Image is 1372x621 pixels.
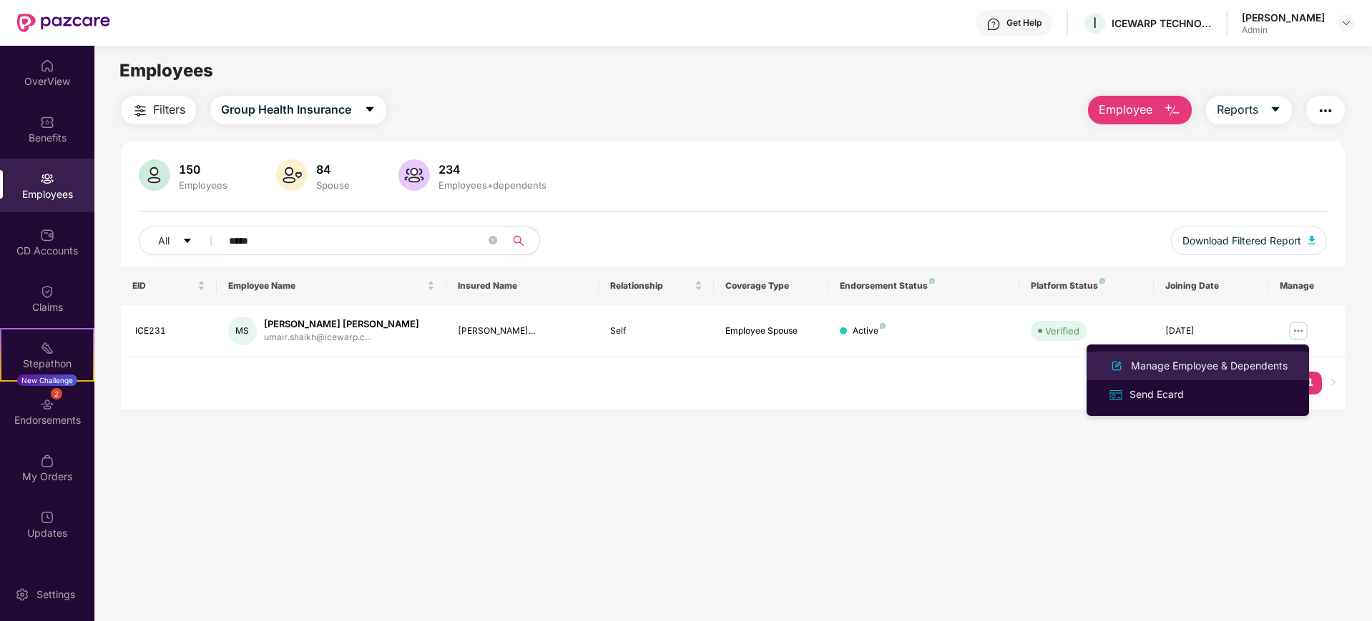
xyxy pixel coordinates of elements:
img: svg+xml;base64,PHN2ZyB4bWxucz0iaHR0cDovL3d3dy53My5vcmcvMjAwMC9zdmciIHdpZHRoPSIxNiIgaGVpZ2h0PSIxNi... [1108,387,1124,403]
span: close-circle [489,236,497,244]
img: svg+xml;base64,PHN2ZyBpZD0iU2V0dGluZy0yMHgyMCIgeG1sbnM9Imh0dHA6Ly93d3cudzMub3JnLzIwMDAvc3ZnIiB3aW... [15,587,29,602]
li: Next Page [1322,372,1345,394]
div: Admin [1242,24,1325,36]
button: Employee [1088,96,1192,124]
div: Employees [176,179,230,191]
button: Reportscaret-down [1206,96,1292,124]
img: svg+xml;base64,PHN2ZyBpZD0iQmVuZWZpdHMiIHhtbG5zPSJodHRwOi8vd3d3LnczLm9yZy8yMDAwL3N2ZyIgd2lkdGg9Ij... [40,115,54,129]
button: Download Filtered Report [1171,227,1327,255]
button: Group Health Insurancecaret-down [210,96,386,124]
th: Coverage Type [714,267,828,305]
img: svg+xml;base64,PHN2ZyB4bWxucz0iaHR0cDovL3d3dy53My5vcmcvMjAwMC9zdmciIHdpZHRoPSIyNCIgaGVpZ2h0PSIyNC... [132,102,149,119]
img: svg+xml;base64,PHN2ZyB4bWxucz0iaHR0cDovL3d3dy53My5vcmcvMjAwMC9zdmciIHhtbG5zOnhsaW5rPSJodHRwOi8vd3... [139,159,170,191]
span: Employee Name [228,280,424,292]
span: caret-down [182,236,192,247]
span: I [1093,14,1097,31]
span: Employees [119,60,213,81]
div: MS [228,317,257,345]
th: Employee Name [217,267,446,305]
button: right [1322,372,1345,394]
span: Group Health Insurance [221,101,351,119]
img: svg+xml;base64,PHN2ZyBpZD0iQ0RfQWNjb3VudHMiIGRhdGEtbmFtZT0iQ0QgQWNjb3VudHMiIHhtbG5zPSJodHRwOi8vd3... [40,228,54,242]
img: svg+xml;base64,PHN2ZyB4bWxucz0iaHR0cDovL3d3dy53My5vcmcvMjAwMC9zdmciIHhtbG5zOnhsaW5rPSJodHRwOi8vd3... [1164,102,1181,119]
th: EID [121,267,217,305]
img: svg+xml;base64,PHN2ZyB4bWxucz0iaHR0cDovL3d3dy53My5vcmcvMjAwMC9zdmciIHhtbG5zOnhsaW5rPSJodHRwOi8vd3... [1308,236,1315,244]
span: Relationship [610,280,691,292]
img: svg+xml;base64,PHN2ZyBpZD0iQ2xhaW0iIHhtbG5zPSJodHRwOi8vd3d3LnczLm9yZy8yMDAwL3N2ZyIgd2lkdGg9IjIwIi... [40,284,54,299]
div: Platform Status [1031,280,1142,292]
img: svg+xml;base64,PHN2ZyB4bWxucz0iaHR0cDovL3d3dy53My5vcmcvMjAwMC9zdmciIHhtbG5zOnhsaW5rPSJodHRwOi8vd3... [398,159,430,191]
div: Get Help [1006,17,1042,29]
span: caret-down [1270,104,1281,116]
span: Download Filtered Report [1182,233,1301,249]
span: Filters [153,101,185,119]
img: svg+xml;base64,PHN2ZyB4bWxucz0iaHR0cDovL3d3dy53My5vcmcvMjAwMC9zdmciIHdpZHRoPSI4IiBoZWlnaHQ9IjgiIH... [1099,278,1105,284]
div: Employees+dependents [436,179,549,191]
div: Verified [1045,324,1079,338]
div: Manage Employee & Dependents [1128,358,1290,374]
div: [PERSON_NAME]... [458,324,588,338]
div: Self [610,324,702,338]
div: ICEWARP TECHNOLOGIES PRIVATE LIMITED [1112,16,1212,30]
li: 1 [1299,372,1322,394]
div: umair.shaikh@icewarp.c... [264,331,419,344]
button: Filters [121,96,196,124]
div: 2 [51,388,62,399]
span: Employee [1099,101,1152,119]
th: Joining Date [1154,267,1268,305]
img: manageButton [1287,319,1310,342]
th: Manage [1268,267,1345,305]
div: Send Ecard [1127,387,1187,402]
div: Spouse [313,179,353,191]
span: EID [132,280,195,292]
img: svg+xml;base64,PHN2ZyBpZD0iVXBkYXRlZCIgeG1sbnM9Imh0dHA6Ly93d3cudzMub3JnLzIwMDAvc3ZnIiB3aWR0aD0iMj... [40,510,54,525]
button: search [504,227,540,255]
span: right [1329,378,1338,387]
div: Employee Spouse [725,324,817,338]
div: Endorsement Status [840,280,1008,292]
th: Relationship [599,267,713,305]
img: svg+xml;base64,PHN2ZyB4bWxucz0iaHR0cDovL3d3dy53My5vcmcvMjAwMC9zdmciIHhtbG5zOnhsaW5rPSJodHRwOi8vd3... [276,159,308,191]
div: ICE231 [135,324,205,338]
img: svg+xml;base64,PHN2ZyB4bWxucz0iaHR0cDovL3d3dy53My5vcmcvMjAwMC9zdmciIHhtbG5zOnhsaW5rPSJodHRwOi8vd3... [1108,357,1125,374]
img: svg+xml;base64,PHN2ZyB4bWxucz0iaHR0cDovL3d3dy53My5vcmcvMjAwMC9zdmciIHdpZHRoPSIyNCIgaGVpZ2h0PSIyNC... [1317,102,1334,119]
div: 84 [313,162,353,177]
span: Reports [1217,101,1258,119]
img: svg+xml;base64,PHN2ZyB4bWxucz0iaHR0cDovL3d3dy53My5vcmcvMjAwMC9zdmciIHdpZHRoPSI4IiBoZWlnaHQ9IjgiIH... [880,323,886,329]
div: 234 [436,162,549,177]
div: Active [853,324,886,338]
span: close-circle [489,234,497,248]
img: svg+xml;base64,PHN2ZyBpZD0iRW1wbG95ZWVzIiB4bWxucz0iaHR0cDovL3d3dy53My5vcmcvMjAwMC9zdmciIHdpZHRoPS... [40,172,54,186]
img: svg+xml;base64,PHN2ZyBpZD0iRW5kb3JzZW1lbnRzIiB4bWxucz0iaHR0cDovL3d3dy53My5vcmcvMjAwMC9zdmciIHdpZH... [40,397,54,412]
img: svg+xml;base64,PHN2ZyBpZD0iTXlfT3JkZXJzIiBkYXRhLW5hbWU9Ik15IE9yZGVycyIgeG1sbnM9Imh0dHA6Ly93d3cudz... [40,454,54,468]
span: All [158,233,170,249]
div: [PERSON_NAME] [PERSON_NAME] [264,317,419,331]
div: 150 [176,162,230,177]
img: svg+xml;base64,PHN2ZyBpZD0iRHJvcGRvd24tMzJ4MzIiIHhtbG5zPSJodHRwOi8vd3d3LnczLm9yZy8yMDAwL3N2ZyIgd2... [1341,17,1352,29]
span: search [504,235,532,247]
th: Insured Name [446,267,599,305]
img: svg+xml;base64,PHN2ZyBpZD0iSGVscC0zMngzMiIgeG1sbnM9Imh0dHA6Ly93d3cudzMub3JnLzIwMDAvc3ZnIiB3aWR0aD... [986,17,1001,31]
img: svg+xml;base64,PHN2ZyB4bWxucz0iaHR0cDovL3d3dy53My5vcmcvMjAwMC9zdmciIHdpZHRoPSIyMSIgaGVpZ2h0PSIyMC... [40,341,54,355]
img: New Pazcare Logo [17,14,110,32]
button: Allcaret-down [139,227,226,255]
img: svg+xml;base64,PHN2ZyBpZD0iSG9tZSIgeG1sbnM9Imh0dHA6Ly93d3cudzMub3JnLzIwMDAvc3ZnIiB3aWR0aD0iMjAiIG... [40,59,54,73]
div: Settings [32,587,79,602]
img: svg+xml;base64,PHN2ZyB4bWxucz0iaHR0cDovL3d3dy53My5vcmcvMjAwMC9zdmciIHdpZHRoPSI4IiBoZWlnaHQ9IjgiIH... [929,278,935,284]
span: caret-down [364,104,376,116]
div: Stepathon [1,357,93,371]
div: [PERSON_NAME] [1242,11,1325,24]
div: [DATE] [1165,324,1257,338]
div: New Challenge [17,374,77,386]
a: 1 [1299,372,1322,393]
